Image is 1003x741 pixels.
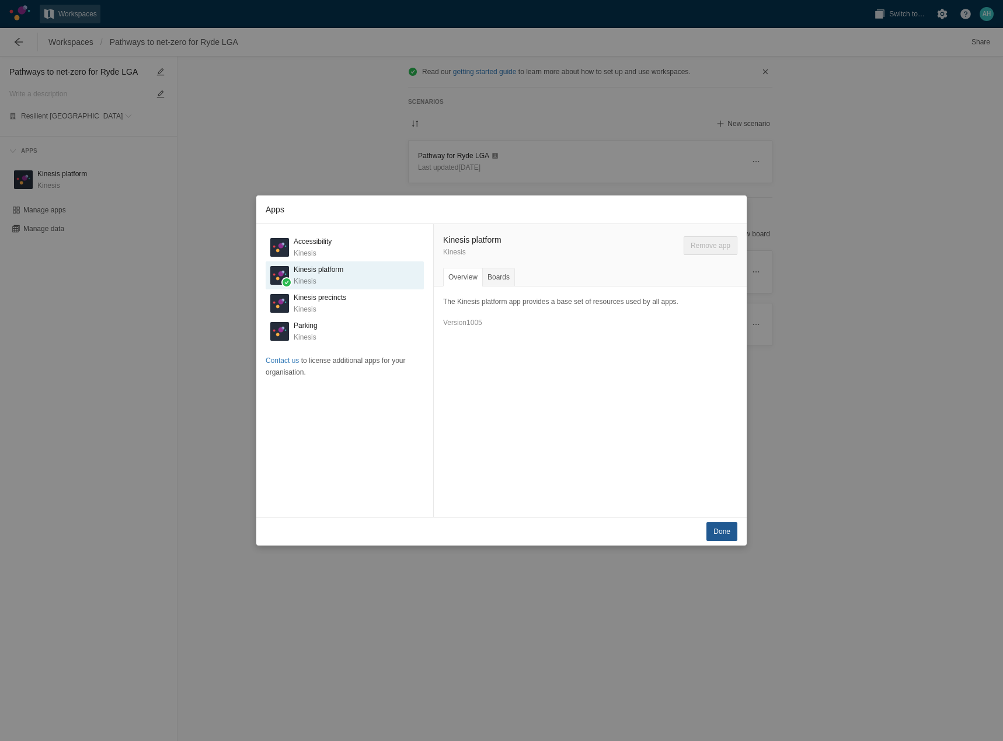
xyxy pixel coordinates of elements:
span: Apps [256,203,747,216]
div: KKinesis logoParkingKinesis [266,317,424,345]
div: Boards [482,268,515,286]
h3: Accessibility [294,236,332,247]
p: The Kinesis platform app provides a base set of resources used by all apps. [443,296,737,307]
a: Contact us [266,356,299,365]
div: K [270,238,289,257]
p: Kinesis [294,303,346,315]
h3: Parking [294,320,318,331]
div: KKinesis logoKinesis precinctsKinesis [266,289,424,317]
h3: Kinesis platform [294,264,343,275]
h2: Kinesis platform [443,233,501,246]
div: K [270,322,289,341]
p: Kinesis [443,246,501,258]
button: Done [706,522,737,541]
div: Apps [256,195,747,546]
p: Version 1005 [443,317,737,328]
div: KKinesis logoKinesis platformKinesis [266,261,424,289]
span: Done [713,526,730,537]
div: K [270,294,289,313]
div: KKinesis logoAccessibilityKinesis [266,233,424,261]
p: Kinesis [294,275,343,287]
p: Kinesis [294,247,332,259]
p: Kinesis [294,331,318,343]
p: to license additional apps for your organisation. [266,355,424,378]
div: K [270,266,289,285]
h3: Kinesis precincts [294,292,346,303]
div: Overview [443,268,483,286]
